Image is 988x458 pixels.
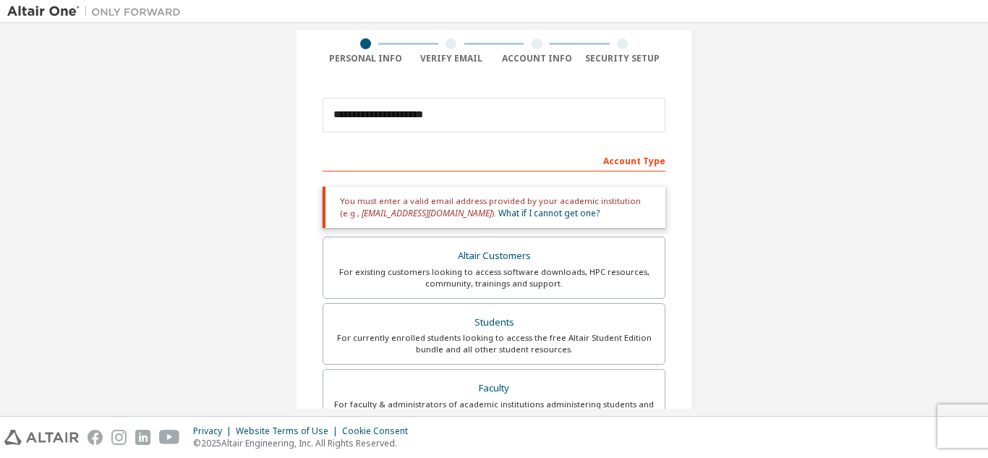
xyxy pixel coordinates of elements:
a: What if I cannot get one? [498,207,600,219]
div: For currently enrolled students looking to access the free Altair Student Edition bundle and all ... [332,332,656,355]
div: You must enter a valid email address provided by your academic institution (e.g., ). [323,187,665,228]
img: altair_logo.svg [4,430,79,445]
div: Account Type [323,148,665,171]
div: For existing customers looking to access software downloads, HPC resources, community, trainings ... [332,266,656,289]
div: Website Terms of Use [236,425,342,437]
div: Students [332,313,656,333]
div: For faculty & administrators of academic institutions administering students and accessing softwa... [332,399,656,422]
div: Cookie Consent [342,425,417,437]
div: Faculty [332,378,656,399]
span: [EMAIL_ADDRESS][DOMAIN_NAME] [362,207,492,219]
div: Altair Customers [332,246,656,266]
div: Personal Info [323,53,409,64]
div: Privacy [193,425,236,437]
img: Altair One [7,4,188,19]
img: instagram.svg [111,430,127,445]
img: linkedin.svg [135,430,150,445]
img: youtube.svg [159,430,180,445]
div: Security Setup [580,53,666,64]
img: facebook.svg [88,430,103,445]
div: Account Info [494,53,580,64]
div: Verify Email [409,53,495,64]
p: © 2025 Altair Engineering, Inc. All Rights Reserved. [193,437,417,449]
